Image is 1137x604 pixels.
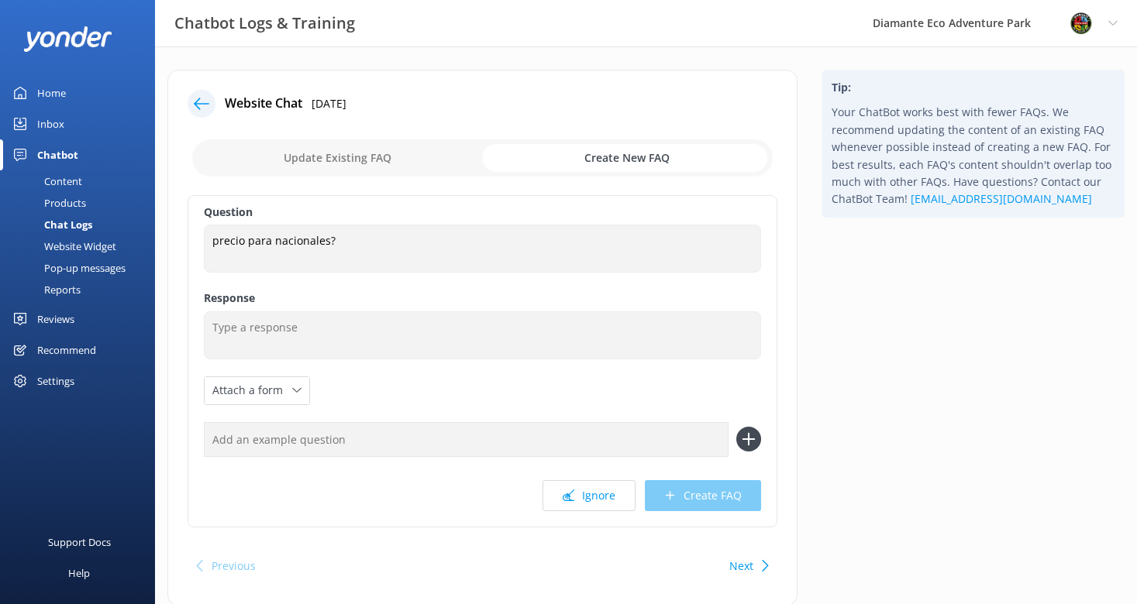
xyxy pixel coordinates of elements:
h3: Chatbot Logs & Training [174,11,355,36]
span: Attach a form [212,382,292,399]
h4: Tip: [832,79,1115,96]
div: Chat Logs [9,214,92,235]
h4: Website Chat [225,94,302,114]
div: Settings [37,365,74,396]
img: 831-1756915225.png [1070,12,1093,35]
div: Chatbot [37,139,78,170]
a: Content [9,170,155,192]
a: Products [9,192,155,214]
div: Products [9,192,86,214]
div: Inbox [37,108,64,139]
a: Pop-up messages [9,257,155,279]
div: Website Widget [9,235,116,257]
div: Reviews [37,304,74,335]
textarea: precio para nacionales? [204,225,761,273]
label: Question [204,204,761,221]
a: Chat Logs [9,214,155,235]
div: Reports [9,279,81,300]
div: Recommend [37,335,96,365]
a: [EMAIL_ADDRESS][DOMAIN_NAME] [911,191,1092,206]
label: Response [204,290,761,307]
p: Your ChatBot works best with fewer FAQs. We recommend updating the content of an existing FAQ whe... [832,104,1115,208]
div: Pop-up messages [9,257,126,279]
div: Help [68,558,90,589]
div: Support Docs [48,527,111,558]
div: Content [9,170,82,192]
img: yonder-white-logo.png [23,26,112,52]
button: Ignore [543,480,636,511]
a: Reports [9,279,155,300]
a: Website Widget [9,235,155,257]
button: Next [729,551,753,582]
input: Add an example question [204,422,729,457]
p: [DATE] [312,95,346,112]
div: Home [37,77,66,108]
